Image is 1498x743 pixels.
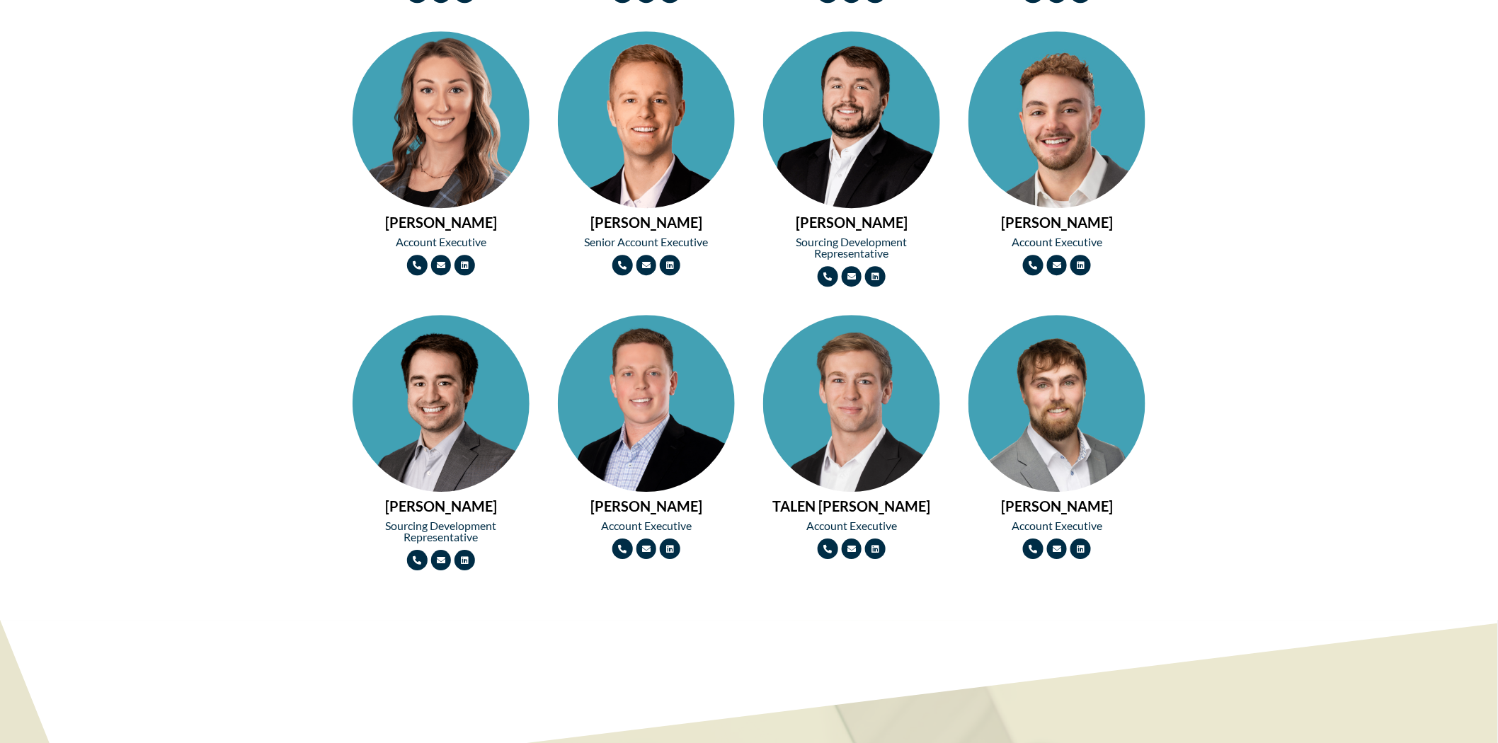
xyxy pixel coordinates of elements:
[968,215,1145,229] h2: [PERSON_NAME]
[763,520,940,531] h2: Account Executive
[968,520,1145,531] h2: Account Executive
[968,499,1145,513] h2: [PERSON_NAME]
[558,520,735,531] h2: Account Executive
[558,215,735,229] h2: [PERSON_NAME]
[353,215,530,229] h2: [PERSON_NAME]
[968,236,1145,248] h2: Account Executive
[558,499,735,513] h2: [PERSON_NAME]
[353,499,530,513] h2: [PERSON_NAME]
[763,499,940,513] h2: TALEN [PERSON_NAME]
[353,236,530,248] h2: Account Executive
[558,236,735,248] h2: Senior Account Executive
[763,236,940,259] h2: Sourcing Development Representative
[353,520,530,543] h2: Sourcing Development Representative
[763,215,940,229] h2: [PERSON_NAME]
